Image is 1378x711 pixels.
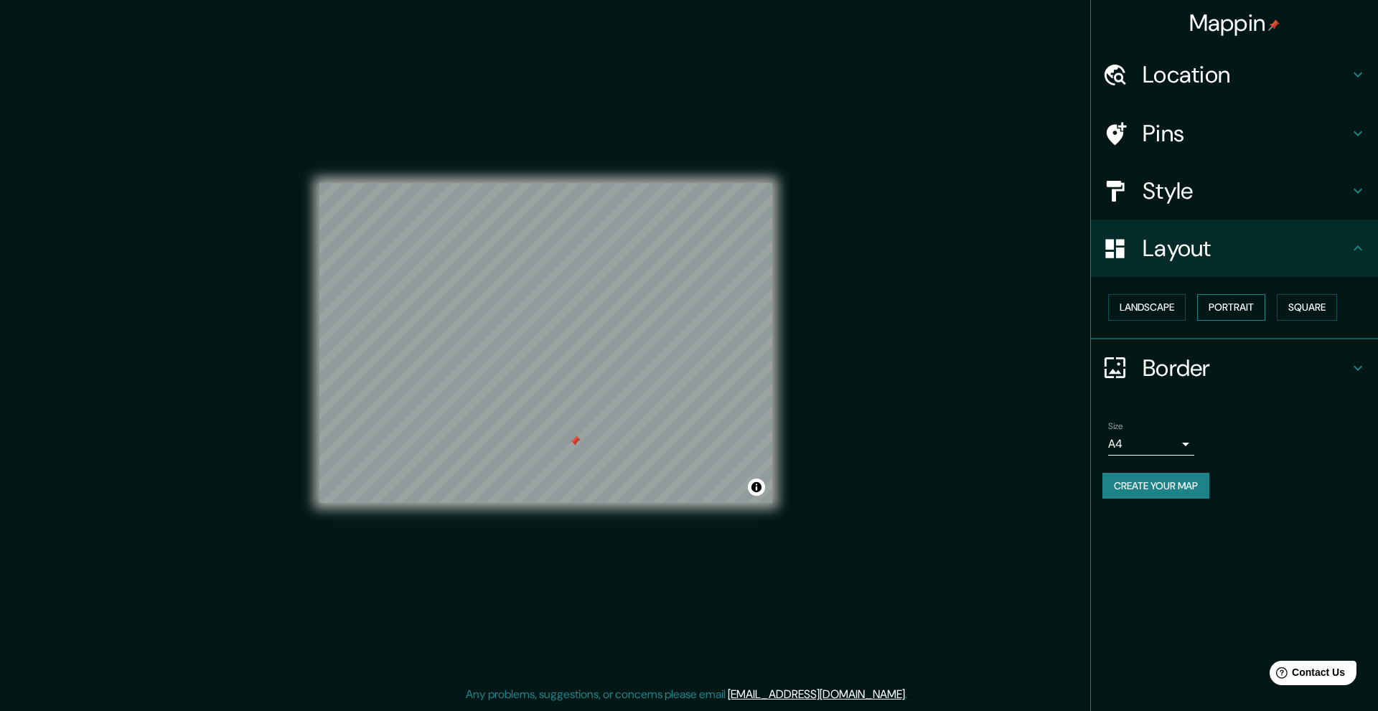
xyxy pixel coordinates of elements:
[1189,9,1280,37] h4: Mappin
[907,686,909,703] div: .
[1143,176,1349,205] h4: Style
[728,687,905,702] a: [EMAIL_ADDRESS][DOMAIN_NAME]
[1108,420,1123,432] label: Size
[1091,220,1378,277] div: Layout
[1250,655,1362,695] iframe: Help widget launcher
[466,686,907,703] p: Any problems, suggestions, or concerns please email .
[1108,294,1186,321] button: Landscape
[1143,354,1349,382] h4: Border
[748,479,765,496] button: Toggle attribution
[1091,105,1378,162] div: Pins
[1091,46,1378,103] div: Location
[1197,294,1265,321] button: Portrait
[1091,339,1378,397] div: Border
[1091,162,1378,220] div: Style
[1268,19,1280,31] img: pin-icon.png
[1102,473,1209,499] button: Create your map
[1277,294,1337,321] button: Square
[909,686,912,703] div: .
[1108,433,1194,456] div: A4
[1143,234,1349,263] h4: Layout
[1143,60,1349,89] h4: Location
[1143,119,1349,148] h4: Pins
[319,183,772,503] canvas: Map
